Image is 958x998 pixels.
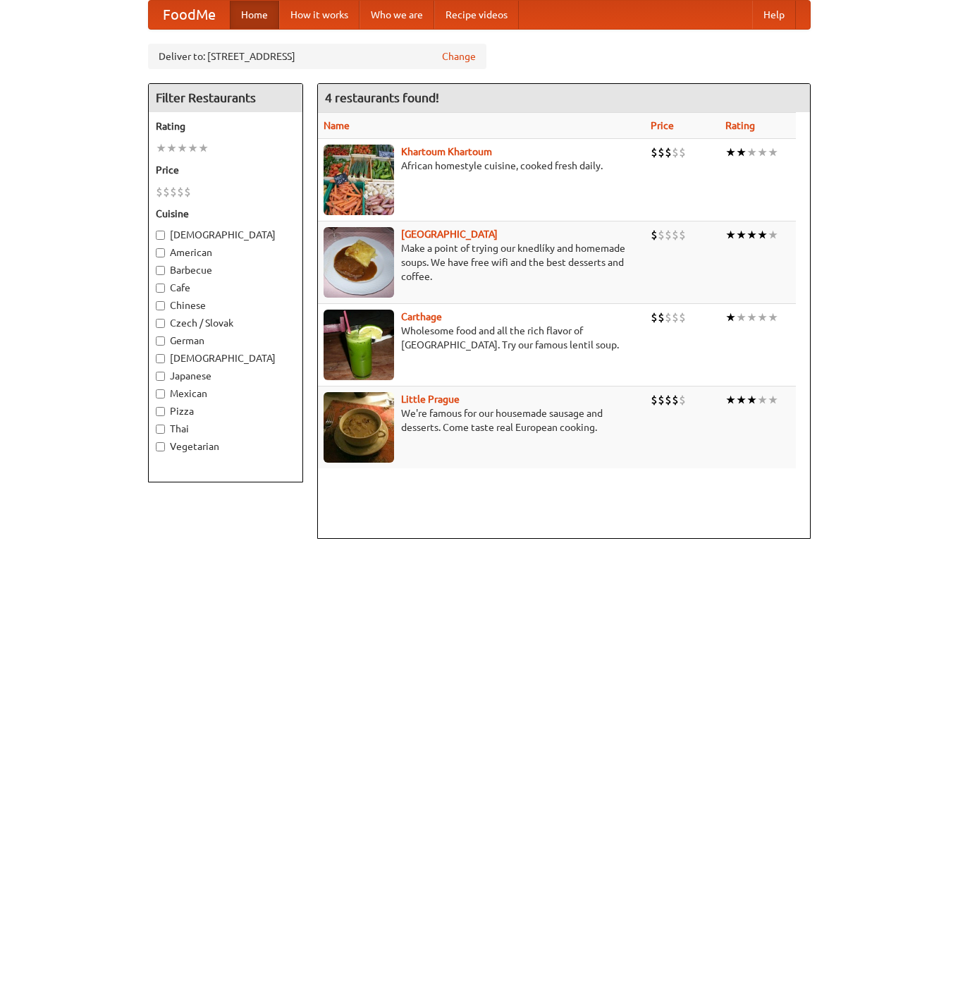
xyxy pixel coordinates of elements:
[747,310,757,325] li: ★
[360,1,434,29] a: Who we are
[163,184,170,200] li: $
[725,227,736,243] li: ★
[324,310,394,380] img: carthage.jpg
[768,145,778,160] li: ★
[665,227,672,243] li: $
[156,266,165,275] input: Barbecue
[198,140,209,156] li: ★
[156,334,295,348] label: German
[156,207,295,221] h5: Cuisine
[679,392,686,408] li: $
[401,229,498,240] a: [GEOGRAPHIC_DATA]
[156,407,165,416] input: Pizza
[725,120,755,131] a: Rating
[651,120,674,131] a: Price
[156,140,166,156] li: ★
[665,310,672,325] li: $
[757,310,768,325] li: ★
[279,1,360,29] a: How it works
[156,336,165,346] input: German
[156,231,165,240] input: [DEMOGRAPHIC_DATA]
[672,392,679,408] li: $
[442,49,476,63] a: Change
[324,241,639,284] p: Make a point of trying our knedlíky and homemade soups. We have free wifi and the best desserts a...
[156,228,295,242] label: [DEMOGRAPHIC_DATA]
[156,354,165,363] input: [DEMOGRAPHIC_DATA]
[156,281,295,295] label: Cafe
[156,404,295,418] label: Pizza
[156,263,295,277] label: Barbecue
[651,310,658,325] li: $
[177,184,184,200] li: $
[725,310,736,325] li: ★
[156,301,165,310] input: Chinese
[651,227,658,243] li: $
[188,140,198,156] li: ★
[156,387,295,401] label: Mexican
[401,146,492,157] a: Khartoum Khartoum
[156,298,295,312] label: Chinese
[672,227,679,243] li: $
[679,145,686,160] li: $
[658,227,665,243] li: $
[166,140,177,156] li: ★
[757,145,768,160] li: ★
[156,351,295,365] label: [DEMOGRAPHIC_DATA]
[149,1,230,29] a: FoodMe
[156,389,165,398] input: Mexican
[747,145,757,160] li: ★
[156,425,165,434] input: Thai
[665,392,672,408] li: $
[156,245,295,260] label: American
[324,392,394,463] img: littleprague.jpg
[747,227,757,243] li: ★
[768,227,778,243] li: ★
[665,145,672,160] li: $
[148,44,486,69] div: Deliver to: [STREET_ADDRESS]
[156,119,295,133] h5: Rating
[672,145,679,160] li: $
[156,439,295,454] label: Vegetarian
[725,392,736,408] li: ★
[156,369,295,383] label: Japanese
[736,392,747,408] li: ★
[324,145,394,215] img: khartoum.jpg
[651,145,658,160] li: $
[651,392,658,408] li: $
[747,392,757,408] li: ★
[401,311,442,322] a: Carthage
[736,145,747,160] li: ★
[156,319,165,328] input: Czech / Slovak
[757,227,768,243] li: ★
[184,184,191,200] li: $
[149,84,302,112] h4: Filter Restaurants
[679,310,686,325] li: $
[156,422,295,436] label: Thai
[757,392,768,408] li: ★
[434,1,519,29] a: Recipe videos
[156,163,295,177] h5: Price
[156,316,295,330] label: Czech / Slovak
[156,184,163,200] li: $
[658,392,665,408] li: $
[325,91,439,104] ng-pluralize: 4 restaurants found!
[156,372,165,381] input: Japanese
[768,310,778,325] li: ★
[752,1,796,29] a: Help
[401,394,460,405] a: Little Prague
[658,145,665,160] li: $
[170,184,177,200] li: $
[324,406,639,434] p: We're famous for our housemade sausage and desserts. Come taste real European cooking.
[156,442,165,451] input: Vegetarian
[230,1,279,29] a: Home
[725,145,736,160] li: ★
[177,140,188,156] li: ★
[679,227,686,243] li: $
[324,324,639,352] p: Wholesome food and all the rich flavor of [GEOGRAPHIC_DATA]. Try our famous lentil soup.
[156,284,165,293] input: Cafe
[672,310,679,325] li: $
